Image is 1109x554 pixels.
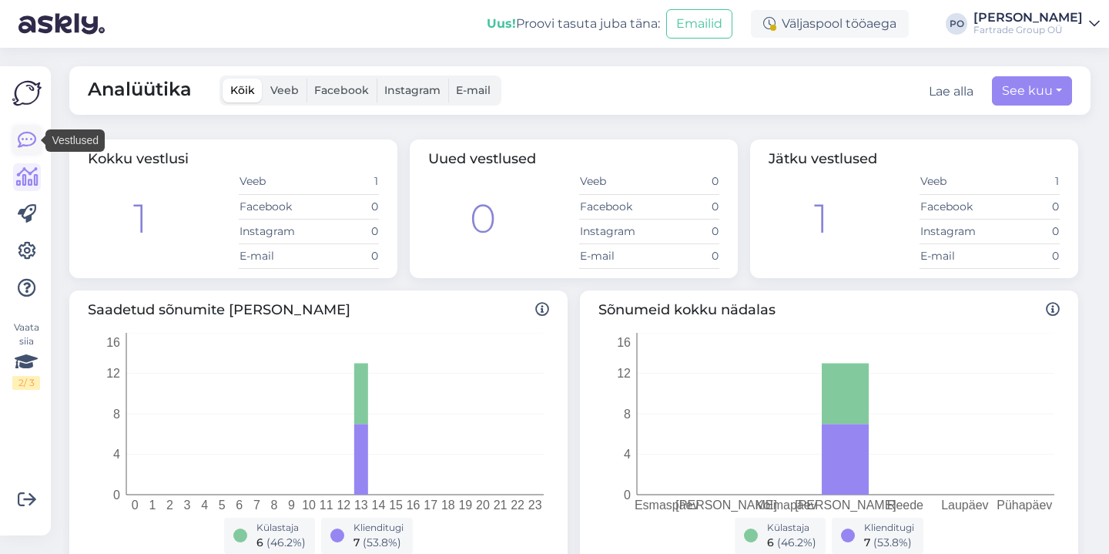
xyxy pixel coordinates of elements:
tspan: 2 [166,499,173,512]
td: Veeb [239,170,309,194]
div: Vaata siia [12,321,40,390]
span: ( 46.2 %) [266,536,306,549]
tspan: Esmaspäev [635,499,699,512]
div: [PERSON_NAME] [973,12,1083,24]
tspan: Kolmapäev [756,499,817,512]
span: Veeb [270,83,299,97]
tspan: 9 [288,499,295,512]
td: 0 [990,194,1060,219]
td: 0 [649,219,719,243]
td: 1 [990,170,1060,194]
td: 0 [649,194,719,219]
span: 6 [256,536,263,549]
td: Facebook [920,194,990,219]
div: Külastaja [767,521,816,535]
div: Väljaspool tööaega [751,10,909,38]
tspan: 1 [149,499,156,512]
span: Analüütika [88,76,192,106]
tspan: Reede [887,499,923,512]
tspan: 13 [354,499,368,512]
tspan: 8 [271,499,278,512]
tspan: Laupäev [941,499,988,512]
tspan: 15 [389,499,403,512]
td: 0 [649,243,719,268]
tspan: [PERSON_NAME] [675,499,777,512]
tspan: [PERSON_NAME] [795,499,896,512]
tspan: 12 [617,367,631,380]
tspan: 4 [201,499,208,512]
span: E-mail [456,83,491,97]
tspan: 12 [106,367,120,380]
tspan: 16 [617,335,631,348]
a: [PERSON_NAME]Fartrade Group OÜ [973,12,1100,36]
div: Vestlused [45,129,105,152]
tspan: 19 [458,499,472,512]
tspan: 16 [407,499,420,512]
td: 0 [990,243,1060,268]
tspan: 14 [372,499,386,512]
button: Emailid [666,9,732,39]
td: Facebook [239,194,309,219]
button: Lae alla [929,82,973,101]
tspan: 5 [219,499,226,512]
div: Proovi tasuta juba täna: [487,15,660,33]
button: See kuu [992,76,1072,106]
span: 7 [353,536,360,549]
span: Uued vestlused [428,150,536,167]
img: Askly Logo [12,79,42,108]
div: 2 / 3 [12,376,40,390]
td: E-mail [239,243,309,268]
td: 0 [309,194,379,219]
tspan: 12 [337,499,350,512]
div: 1 [133,189,147,249]
div: PO [946,13,967,35]
div: Klienditugi [353,521,404,535]
tspan: 8 [113,407,120,420]
tspan: 7 [253,499,260,512]
span: ( 46.2 %) [777,536,816,549]
td: Instagram [579,219,649,243]
tspan: 3 [184,499,191,512]
tspan: 20 [476,499,490,512]
div: Fartrade Group OÜ [973,24,1083,36]
tspan: Pühapäev [997,499,1052,512]
span: ( 53.8 %) [363,536,401,549]
span: ( 53.8 %) [873,536,912,549]
td: 0 [309,243,379,268]
tspan: 8 [624,407,631,420]
div: Klienditugi [864,521,914,535]
td: 1 [309,170,379,194]
td: E-mail [579,243,649,268]
div: Külastaja [256,521,306,535]
td: 0 [649,170,719,194]
tspan: 0 [624,488,631,501]
td: Instagram [920,219,990,243]
div: 1 [814,189,828,249]
tspan: 17 [424,499,437,512]
tspan: 21 [494,499,508,512]
span: 6 [767,536,774,549]
tspan: 6 [236,499,243,512]
tspan: 4 [113,448,120,461]
div: 0 [470,189,496,249]
tspan: 4 [624,448,631,461]
span: Sõnumeid kokku nädalas [598,300,1060,321]
tspan: 18 [441,499,455,512]
span: Kokku vestlusi [88,150,189,167]
span: Jätku vestlused [769,150,877,167]
td: Veeb [579,170,649,194]
td: Facebook [579,194,649,219]
td: Instagram [239,219,309,243]
tspan: 23 [528,499,542,512]
span: 7 [864,536,870,549]
span: Kõik [230,83,255,97]
td: Veeb [920,170,990,194]
b: Uus! [487,16,516,31]
tspan: 22 [511,499,524,512]
td: 0 [309,219,379,243]
tspan: 10 [302,499,316,512]
span: Saadetud sõnumite [PERSON_NAME] [88,300,549,321]
tspan: 0 [132,499,139,512]
td: E-mail [920,243,990,268]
